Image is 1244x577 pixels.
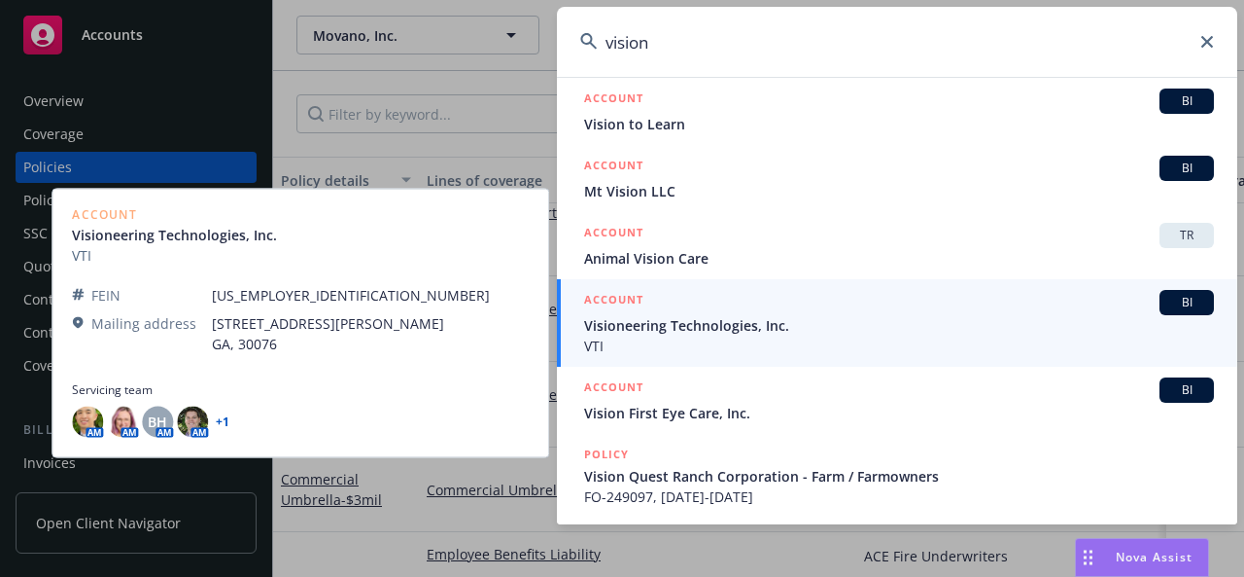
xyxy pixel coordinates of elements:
[557,212,1237,279] a: ACCOUNTTRAnimal Vision Care
[1075,538,1209,577] button: Nova Assist
[557,145,1237,212] a: ACCOUNTBIMt Vision LLC
[584,89,643,112] h5: ACCOUNT
[584,156,643,179] h5: ACCOUNT
[1116,549,1192,565] span: Nova Assist
[557,78,1237,145] a: ACCOUNTBIVision to Learn
[584,114,1214,134] span: Vision to Learn
[584,315,1214,336] span: Visioneering Technologies, Inc.
[584,403,1214,423] span: Vision First Eye Care, Inc.
[1167,381,1206,399] span: BI
[584,378,643,401] h5: ACCOUNT
[557,434,1237,518] a: POLICYVision Quest Ranch Corporation - Farm / FarmownersFO-249097, [DATE]-[DATE]
[584,290,643,313] h5: ACCOUNT
[584,487,1214,507] span: FO-249097, [DATE]-[DATE]
[1167,92,1206,110] span: BI
[1167,160,1206,177] span: BI
[1167,227,1206,244] span: TR
[584,336,1214,356] span: VTI
[584,223,643,246] h5: ACCOUNT
[584,248,1214,269] span: Animal Vision Care
[584,181,1214,201] span: Mt Vision LLC
[584,445,629,464] h5: POLICY
[1076,539,1100,576] div: Drag to move
[557,367,1237,434] a: ACCOUNTBIVision First Eye Care, Inc.
[1167,294,1206,311] span: BI
[557,7,1237,77] input: Search...
[584,466,1214,487] span: Vision Quest Ranch Corporation - Farm / Farmowners
[557,279,1237,367] a: ACCOUNTBIVisioneering Technologies, Inc.VTI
